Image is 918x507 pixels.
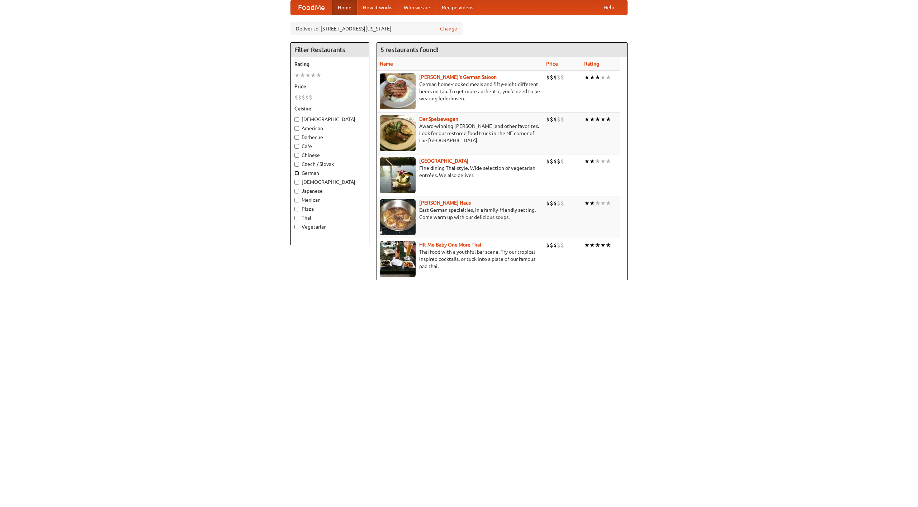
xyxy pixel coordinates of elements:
a: Help [598,0,620,15]
li: $ [557,199,560,207]
li: ★ [584,115,590,123]
li: $ [546,241,550,249]
li: $ [560,241,564,249]
li: $ [546,73,550,81]
li: $ [553,73,557,81]
li: $ [553,241,557,249]
li: ★ [600,157,606,165]
li: ★ [600,115,606,123]
li: ★ [584,73,590,81]
li: $ [305,94,309,101]
li: $ [557,157,560,165]
input: Czech / Slovak [294,162,299,167]
img: satay.jpg [380,157,416,193]
p: Thai food with a youthful bar scene. Try our tropical inspired cocktails, or tuck into a plate of... [380,248,540,270]
li: ★ [316,71,321,79]
label: American [294,125,365,132]
label: [DEMOGRAPHIC_DATA] [294,116,365,123]
li: ★ [595,73,600,81]
li: $ [560,157,564,165]
li: ★ [600,73,606,81]
b: [GEOGRAPHIC_DATA] [419,158,468,164]
a: [PERSON_NAME] Haus [419,200,471,206]
li: ★ [300,71,305,79]
li: $ [550,73,553,81]
a: Home [332,0,357,15]
p: East German specialties, in a family-friendly setting. Come warm up with our delicious soups. [380,206,540,221]
img: esthers.jpg [380,73,416,109]
label: Barbecue [294,134,365,141]
h4: Filter Restaurants [291,43,369,57]
li: $ [550,115,553,123]
li: ★ [311,71,316,79]
li: $ [557,115,560,123]
input: American [294,126,299,131]
input: Japanese [294,189,299,193]
li: $ [557,241,560,249]
li: ★ [595,241,600,249]
li: ★ [584,241,590,249]
li: ★ [590,73,595,81]
p: German home-cooked meals and fifty-eight different beers on tap. To get more authentic, you'd nee... [380,81,540,102]
li: $ [309,94,312,101]
p: Award-winning [PERSON_NAME] and other favorites. Look for our restored food truck in the NE corne... [380,123,540,144]
li: $ [550,199,553,207]
a: Who we are [398,0,436,15]
h5: Price [294,83,365,90]
a: Price [546,61,558,67]
li: ★ [584,157,590,165]
img: speisewagen.jpg [380,115,416,151]
a: [PERSON_NAME]'s German Saloon [419,74,497,80]
h5: Rating [294,61,365,68]
a: Hit Me Baby One More Thai [419,242,481,248]
label: Chinese [294,152,365,159]
li: ★ [590,157,595,165]
li: ★ [595,199,600,207]
li: $ [557,73,560,81]
a: FoodMe [291,0,332,15]
li: ★ [606,241,611,249]
label: Japanese [294,187,365,195]
li: ★ [305,71,311,79]
input: Chinese [294,153,299,158]
div: Deliver to: [STREET_ADDRESS][US_STATE] [290,22,463,35]
li: $ [553,199,557,207]
li: $ [560,73,564,81]
li: ★ [606,115,611,123]
input: German [294,171,299,176]
li: ★ [600,241,606,249]
li: ★ [595,157,600,165]
li: ★ [595,115,600,123]
li: $ [546,115,550,123]
input: [DEMOGRAPHIC_DATA] [294,117,299,122]
a: Rating [584,61,599,67]
li: ★ [584,199,590,207]
input: [DEMOGRAPHIC_DATA] [294,180,299,185]
label: Pizza [294,205,365,212]
li: ★ [606,73,611,81]
label: Cafe [294,143,365,150]
li: $ [546,157,550,165]
li: $ [560,115,564,123]
li: ★ [590,241,595,249]
li: $ [546,199,550,207]
li: $ [302,94,305,101]
a: Change [440,25,457,32]
img: babythai.jpg [380,241,416,277]
li: $ [298,94,302,101]
li: ★ [590,115,595,123]
a: Recipe videos [436,0,479,15]
input: Cafe [294,144,299,149]
li: $ [553,157,557,165]
img: kohlhaus.jpg [380,199,416,235]
li: $ [560,199,564,207]
label: German [294,169,365,177]
li: ★ [294,71,300,79]
input: Barbecue [294,135,299,140]
p: Fine dining Thai-style. Wide selection of vegetarian entrées. We also deliver. [380,164,540,179]
h5: Cuisine [294,105,365,112]
li: $ [550,241,553,249]
li: ★ [600,199,606,207]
